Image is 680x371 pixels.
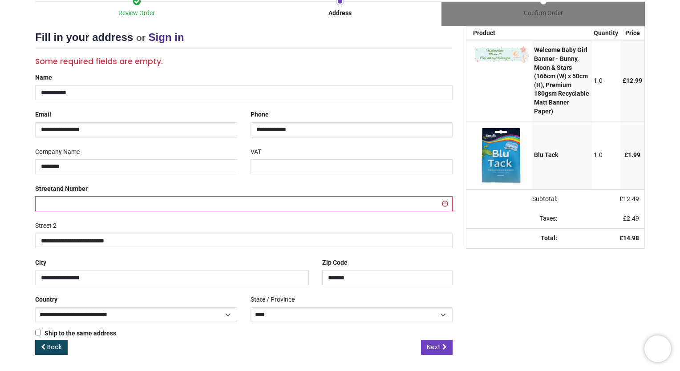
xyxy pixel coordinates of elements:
[53,185,88,192] span: and Number
[35,329,116,338] label: Ship to the same address
[35,340,68,355] a: Back
[624,151,640,158] span: £
[35,107,51,122] label: Email
[35,31,133,43] span: Fill in your address
[251,292,295,307] label: State / Province
[466,27,532,40] th: Product
[136,32,146,43] small: or
[541,234,557,242] strong: Total:
[35,255,46,270] label: City
[427,343,441,351] span: Next
[627,215,639,222] span: 2.49
[35,145,80,160] label: Company Name
[251,107,269,122] label: Phone
[534,46,589,114] strong: Welcome Baby Girl Banner - Bunny, Moon & Stars (166cm (W) x 50cm (H), Premium 180gsm Recyclable M...
[619,195,639,202] span: £
[473,127,530,184] img: [BLU-TACK] Blu Tack
[35,9,239,18] div: Review Order
[644,335,671,362] iframe: Brevo live chat
[47,343,62,351] span: Back
[239,9,442,18] div: Address
[322,255,348,270] label: Zip Code
[594,77,618,85] div: 1.0
[623,234,639,242] span: 14.98
[619,234,639,242] strong: £
[592,27,621,40] th: Quantity
[623,195,639,202] span: 12.49
[623,215,639,222] span: £
[35,181,88,197] label: Street
[35,56,453,67] h5: Some required fields are empty.
[466,190,563,209] td: Subtotal:
[628,151,640,158] span: 1.99
[473,46,530,63] img: bvAAAAABJRU5ErkJggg==
[626,77,642,84] span: 12.99
[421,340,453,355] a: Next
[534,151,558,158] strong: Blu Tack
[35,218,57,234] label: Street 2
[620,27,644,40] th: Price
[35,292,57,307] label: Country
[149,31,184,43] a: Sign in
[594,151,618,160] div: 1.0
[441,9,645,18] div: Confirm Order
[623,77,642,84] span: £
[251,145,261,160] label: VAT
[35,70,52,85] label: Name
[466,209,563,229] td: Taxes:
[35,330,41,335] input: Ship to the same address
